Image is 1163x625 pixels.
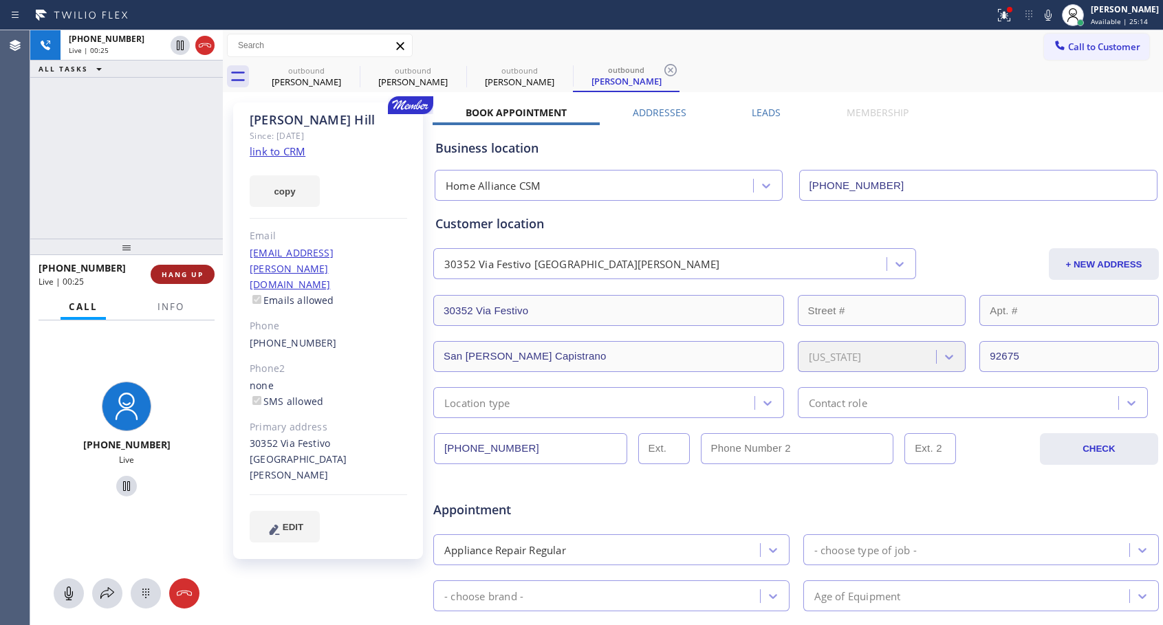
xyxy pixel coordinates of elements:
label: Addresses [633,106,686,119]
label: Book Appointment [466,106,567,119]
button: HANG UP [151,265,215,284]
input: SMS allowed [252,396,261,405]
span: Live [119,454,134,465]
label: SMS allowed [250,395,323,408]
span: EDIT [283,522,303,532]
button: Call [61,294,106,320]
button: Open dialpad [131,578,161,608]
div: outbound [574,65,678,75]
span: [PHONE_NUMBER] [39,261,126,274]
button: Info [149,294,193,320]
div: Phone2 [250,361,407,377]
div: - choose type of job - [814,542,917,558]
div: [PERSON_NAME] Hill [250,112,407,128]
input: Phone Number [799,170,1158,201]
input: Street # [798,295,966,326]
div: Location type [444,395,510,410]
span: Available | 25:14 [1091,17,1148,26]
input: Phone Number 2 [701,433,894,464]
button: Call to Customer [1044,34,1149,60]
button: + NEW ADDRESS [1049,248,1159,280]
div: [PERSON_NAME] [361,76,465,88]
input: Ext. 2 [904,433,956,464]
span: Live | 00:25 [39,276,84,287]
button: copy [250,175,320,207]
div: outbound [468,65,572,76]
div: - choose brand - [444,588,523,604]
div: Since: [DATE] [250,128,407,144]
div: Contact role [809,395,867,410]
div: Bob Hill [468,61,572,92]
div: none [250,378,407,410]
div: Business location [435,139,1157,157]
span: Call [69,300,98,313]
div: Appliance Repair Regular [444,542,566,558]
button: EDIT [250,511,320,542]
label: Emails allowed [250,294,334,307]
span: Appointment [433,501,673,519]
button: Hang up [169,578,199,608]
span: Live | 00:25 [69,45,109,55]
button: Hang up [195,36,215,55]
input: Ext. [638,433,690,464]
button: CHECK [1040,433,1158,465]
button: Mute [1039,6,1058,25]
a: [PHONE_NUMBER] [250,336,337,349]
div: Brian Kamper [361,61,465,92]
span: HANG UP [162,270,204,279]
input: Apt. # [979,295,1159,326]
a: [EMAIL_ADDRESS][PERSON_NAME][DOMAIN_NAME] [250,246,334,291]
div: 30352 Via Festivo [GEOGRAPHIC_DATA][PERSON_NAME] [250,436,407,483]
div: Age of Equipment [814,588,901,604]
button: Open directory [92,578,122,608]
button: Hold Customer [171,36,190,55]
span: Info [157,300,184,313]
div: [PERSON_NAME] [1091,3,1159,15]
div: outbound [361,65,465,76]
input: Phone Number [434,433,627,464]
label: Leads [752,106,781,119]
input: Search [228,34,412,56]
div: 30352 Via Festivo [GEOGRAPHIC_DATA][PERSON_NAME] [444,256,720,272]
button: ALL TASKS [30,61,116,77]
span: [PHONE_NUMBER] [83,438,171,451]
input: Emails allowed [252,295,261,304]
span: Call to Customer [1068,41,1140,53]
div: [PERSON_NAME] [254,76,358,88]
div: Email [250,228,407,244]
button: Hold Customer [116,476,137,496]
input: ZIP [979,341,1159,372]
div: Phone [250,318,407,334]
div: outbound [254,65,358,76]
div: Home Alliance CSM [446,178,541,194]
a: link to CRM [250,144,305,158]
div: [PERSON_NAME] [574,75,678,87]
div: Customer location [435,215,1157,233]
label: Membership [847,106,909,119]
div: Brian Kamper [254,61,358,92]
input: City [433,341,784,372]
div: Bob Hill [574,61,678,91]
span: ALL TASKS [39,64,88,74]
div: Primary address [250,419,407,435]
span: [PHONE_NUMBER] [69,33,144,45]
button: Mute [54,578,84,608]
div: [PERSON_NAME] [468,76,572,88]
input: Address [433,295,784,326]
